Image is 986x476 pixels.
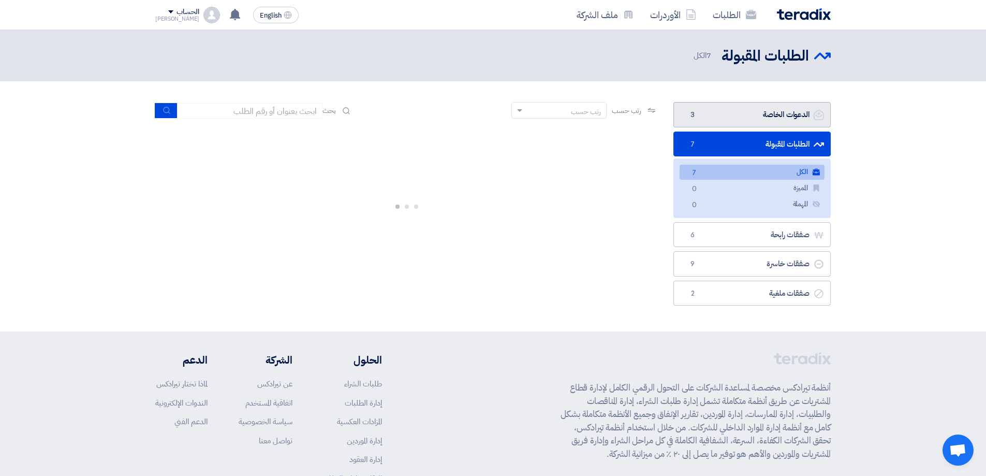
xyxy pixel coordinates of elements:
[155,352,208,368] li: الدعم
[561,381,831,460] p: أنظمة تيرادكس مخصصة لمساعدة الشركات على التحول الرقمي الكامل لإدارة قطاع المشتريات عن طريق أنظمة ...
[174,416,208,427] a: الدعم الفني
[704,3,764,27] a: الطلبات
[688,200,700,211] span: 0
[680,197,825,212] a: المهملة
[568,3,642,27] a: ملف الشركة
[260,12,282,19] span: English
[943,435,974,466] div: دردشة مفتوحة
[680,165,825,180] a: الكل
[257,378,292,390] a: عن تيرادكس
[239,416,292,427] a: سياسة الخصوصية
[253,7,299,23] button: English
[686,139,699,150] span: 7
[203,7,220,23] img: profile_test.png
[673,132,831,157] a: الطلبات المقبولة7
[680,181,825,196] a: المميزة
[322,105,336,116] span: بحث
[642,3,704,27] a: الأوردرات
[673,281,831,306] a: صفقات ملغية2
[673,102,831,127] a: الدعوات الخاصة3
[347,435,382,446] a: إدارة الموردين
[673,251,831,277] a: صفقات خاسرة9
[337,416,382,427] a: المزادات العكسية
[345,397,382,409] a: إدارة الطلبات
[239,352,292,368] li: الشركة
[155,397,208,409] a: الندوات الإلكترونية
[612,105,641,116] span: رتب حسب
[688,184,700,195] span: 0
[259,435,292,446] a: تواصل معنا
[707,50,711,61] span: 7
[245,397,292,409] a: اتفاقية المستخدم
[571,106,601,117] div: رتب حسب
[722,46,809,66] h2: الطلبات المقبولة
[349,454,382,465] a: إدارة العقود
[686,110,699,120] span: 3
[673,222,831,248] a: صفقات رابحة6
[694,50,713,62] span: الكل
[156,378,208,390] a: لماذا تختار تيرادكس
[176,8,199,17] div: الحساب
[178,103,322,119] input: ابحث بعنوان أو رقم الطلب
[686,230,699,240] span: 6
[155,16,199,22] div: [PERSON_NAME]
[777,8,831,20] img: Teradix logo
[686,259,699,269] span: 9
[344,378,382,390] a: طلبات الشراء
[686,289,699,299] span: 2
[323,352,382,368] li: الحلول
[688,168,700,179] span: 7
